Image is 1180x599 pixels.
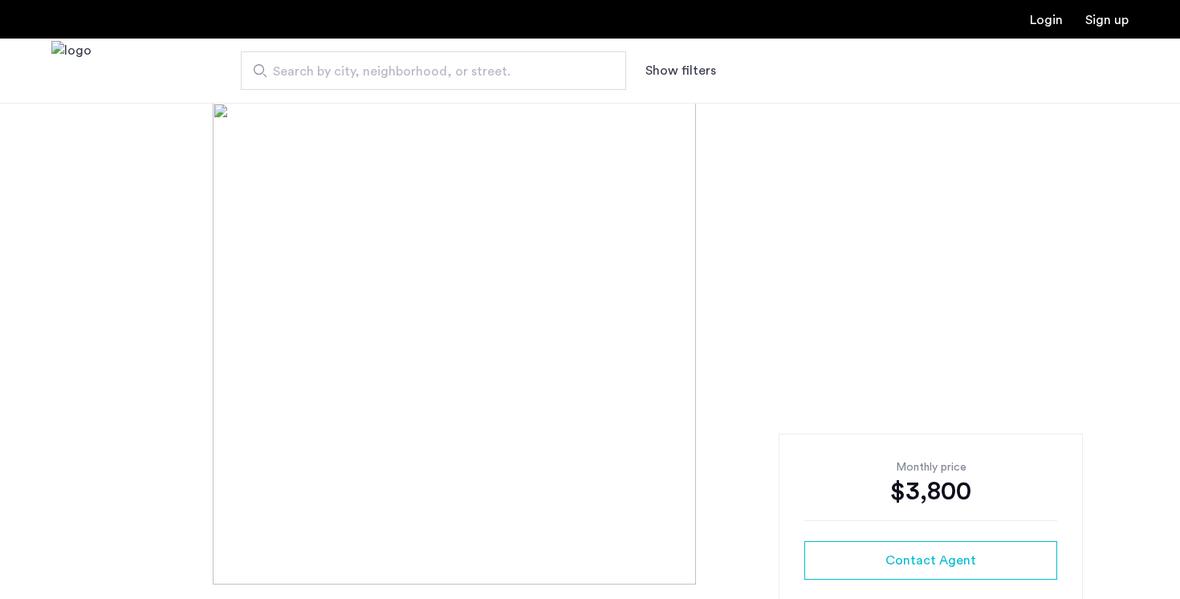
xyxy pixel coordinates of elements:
a: Registration [1085,14,1129,26]
input: Apartment Search [241,51,626,90]
img: logo [51,41,92,101]
span: Search by city, neighborhood, or street. [273,62,581,81]
span: Contact Agent [885,551,976,570]
button: Show or hide filters [645,61,716,80]
div: $3,800 [804,475,1057,507]
img: [object%20Object] [213,103,968,585]
button: button [804,541,1057,580]
a: Cazamio Logo [51,41,92,101]
a: Login [1030,14,1063,26]
div: Monthly price [804,459,1057,475]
